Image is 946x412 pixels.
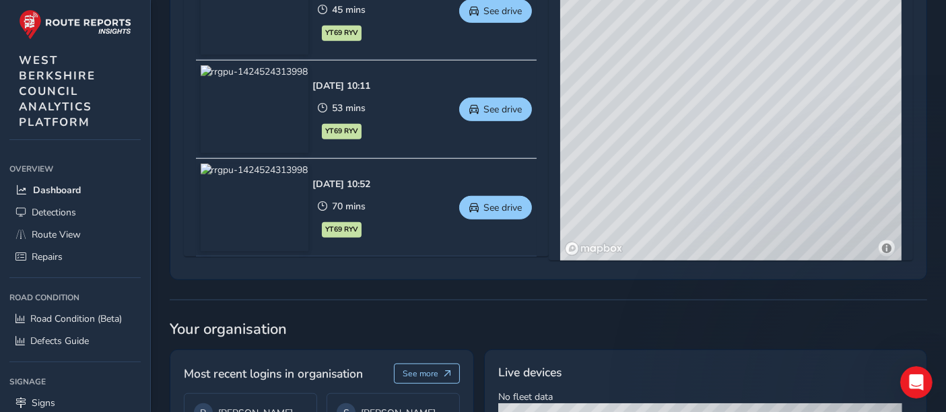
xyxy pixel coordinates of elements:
[900,366,933,399] iframe: Intercom live chat
[32,206,76,219] span: Detections
[403,368,438,379] span: See more
[9,246,141,268] a: Repairs
[201,164,308,251] img: rrgpu-1424524313998
[32,228,81,241] span: Route View
[459,98,532,121] button: See drive
[459,196,532,219] button: See drive
[326,28,358,38] span: YT69 RYV
[483,5,522,18] span: See drive
[9,287,141,308] div: Road Condition
[483,103,522,116] span: See drive
[332,102,366,114] span: 53 mins
[19,53,96,130] span: WEST BERKSHIRE COUNCIL ANALYTICS PLATFORM
[170,319,927,339] span: Your organisation
[32,397,55,409] span: Signs
[9,372,141,392] div: Signage
[326,224,358,235] span: YT69 RYV
[332,3,366,16] span: 45 mins
[9,179,141,201] a: Dashboard
[184,365,363,382] span: Most recent logins in organisation
[326,126,358,137] span: YT69 RYV
[498,364,562,381] span: Live devices
[332,200,366,213] span: 70 mins
[30,312,122,325] span: Road Condition (Beta)
[19,9,131,40] img: rr logo
[32,250,63,263] span: Repairs
[313,178,371,191] div: [DATE] 10:52
[9,308,141,330] a: Road Condition (Beta)
[9,224,141,246] a: Route View
[9,201,141,224] a: Detections
[201,65,308,153] img: rrgpu-1424524313998
[313,79,371,92] div: [DATE] 10:11
[9,330,141,352] a: Defects Guide
[394,364,461,384] button: See more
[30,335,89,347] span: Defects Guide
[483,201,522,214] span: See drive
[9,159,141,179] div: Overview
[33,184,81,197] span: Dashboard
